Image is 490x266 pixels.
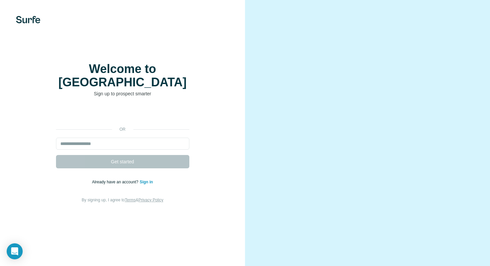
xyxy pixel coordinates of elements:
img: Surfe's logo [16,16,40,23]
div: Open Intercom Messenger [7,243,23,259]
h1: Welcome to [GEOGRAPHIC_DATA] [56,62,189,89]
a: Privacy Policy [138,198,163,202]
iframe: Sign in with Google Button [53,107,193,122]
p: or [112,126,133,132]
span: Already have an account? [92,180,140,184]
span: By signing up, I agree to & [82,198,163,202]
p: Sign up to prospect smarter [56,90,189,97]
a: Terms [125,198,136,202]
a: Sign in [140,180,153,184]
